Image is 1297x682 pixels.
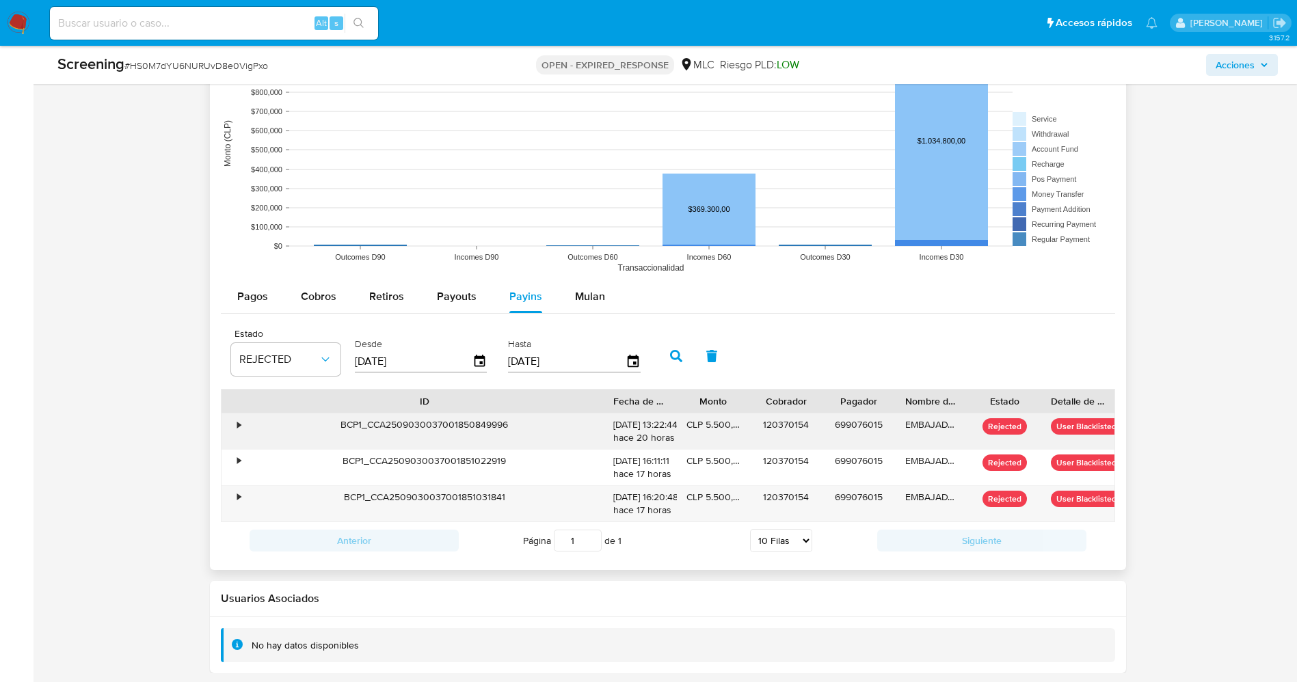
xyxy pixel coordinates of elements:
h2: Usuarios Asociados [221,592,1115,605]
button: search-icon [345,14,373,33]
input: Buscar usuario o caso... [50,14,378,32]
span: Accesos rápidos [1056,16,1132,30]
p: jesica.barrios@mercadolibre.com [1190,16,1268,29]
span: # HS0M7dYU6NURUvD8e0VigPxo [124,59,268,72]
a: Salir [1272,16,1287,30]
a: Notificaciones [1146,17,1158,29]
span: Alt [316,16,327,29]
div: MLC [680,57,714,72]
button: Acciones [1206,54,1278,76]
span: Riesgo PLD: [720,57,799,72]
span: s [334,16,338,29]
span: 3.157.2 [1269,32,1290,43]
span: Acciones [1216,54,1255,76]
p: OPEN - EXPIRED_RESPONSE [536,55,674,74]
b: Screening [57,53,124,74]
span: LOW [777,57,799,72]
